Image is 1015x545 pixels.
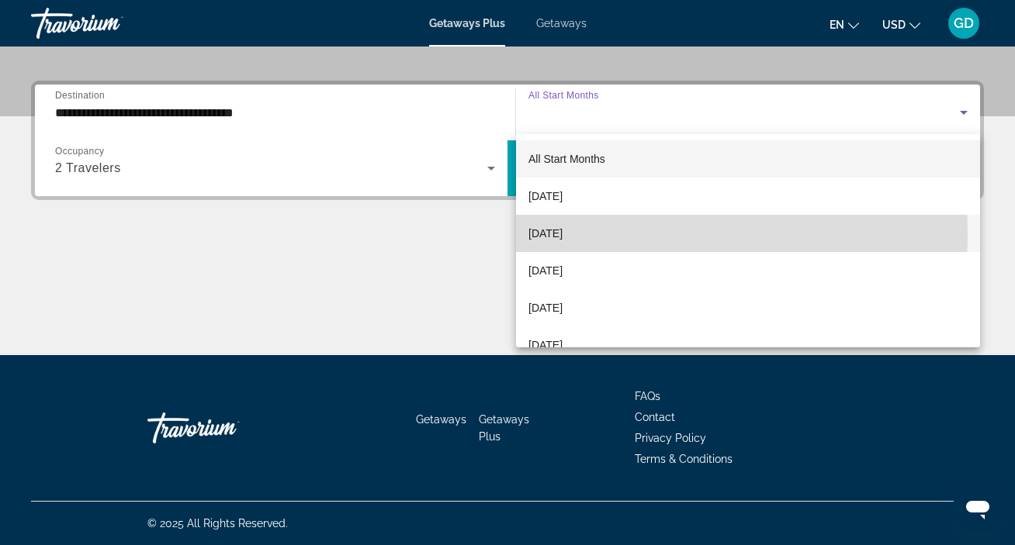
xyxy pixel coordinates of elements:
[528,153,605,165] span: All Start Months
[528,336,563,354] span: [DATE]
[528,224,563,243] span: [DATE]
[528,261,563,280] span: [DATE]
[953,483,1003,533] iframe: Button to launch messaging window
[528,298,563,317] span: [DATE]
[528,187,563,205] span: [DATE]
